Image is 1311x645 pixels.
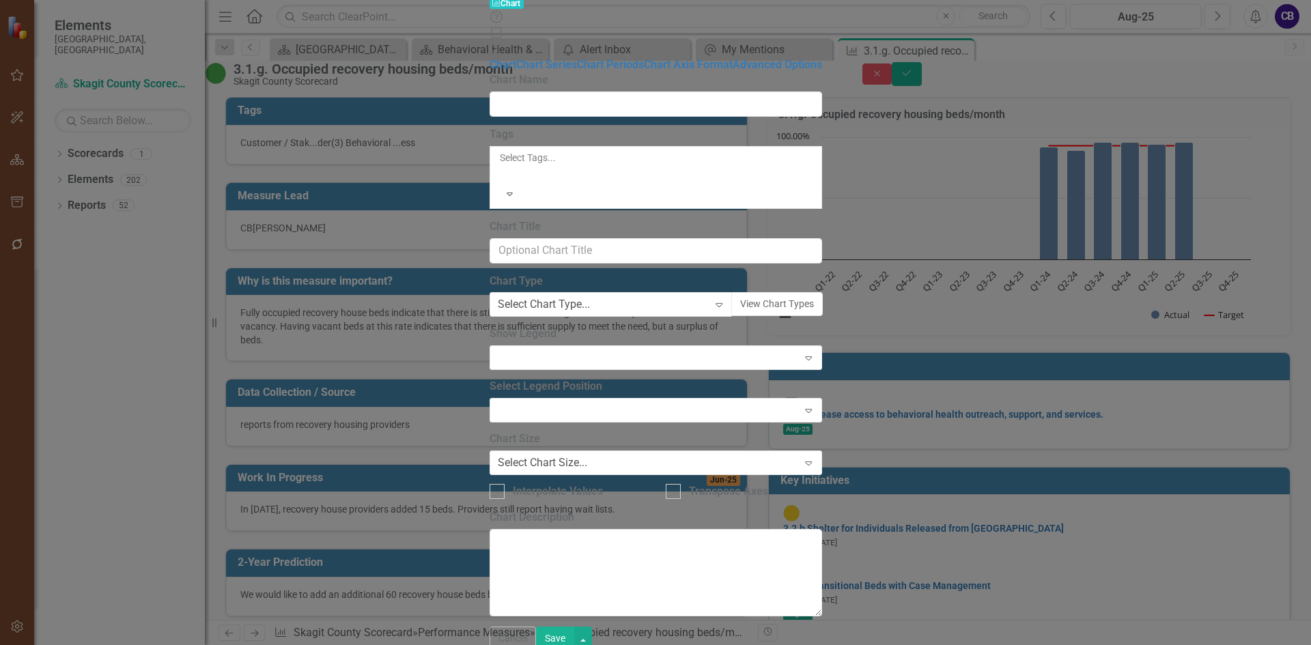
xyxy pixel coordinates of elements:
input: Optional Chart Title [490,238,822,263]
a: Chart [490,58,516,71]
label: Chart Name [490,72,822,88]
label: Show Legend [490,326,822,342]
label: Chart Type [490,274,822,289]
a: Chart Series [516,58,577,71]
label: Chart Description [490,510,822,526]
label: Tags [490,127,822,143]
label: Chart Size [490,431,822,447]
a: Chart Axis Format [644,58,733,71]
div: Select Chart Size... [498,455,587,471]
div: Select Tags... [500,151,812,164]
button: View Chart Types [731,292,823,316]
div: Interpolate Values [513,484,603,500]
label: Chart Title [490,219,822,235]
div: Transpose Axes [689,484,768,500]
div: Select Chart Type... [498,297,590,313]
label: Select Legend Position [490,379,822,395]
a: Advanced Options [733,58,822,71]
a: Chart Periods [577,58,644,71]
